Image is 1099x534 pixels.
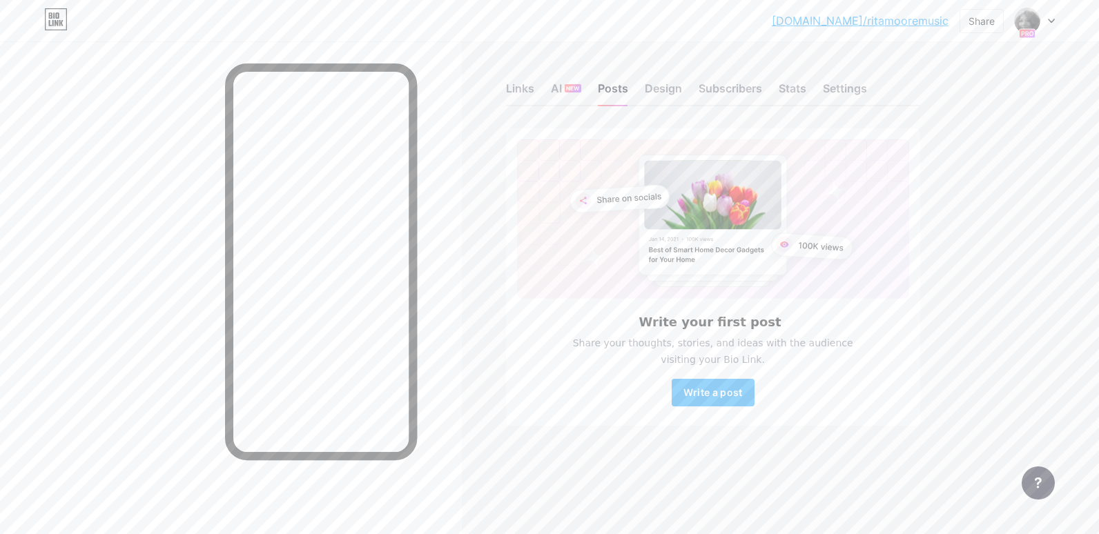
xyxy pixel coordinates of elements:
div: Settings [823,80,867,105]
h6: Write your first post [639,315,781,329]
div: Design [645,80,682,105]
div: Subscribers [699,80,762,105]
div: Links [506,80,534,105]
div: Share [969,14,995,28]
div: AI [551,80,581,105]
a: [DOMAIN_NAME]/ritamooremusic [772,12,949,29]
span: NEW [566,84,579,92]
button: Write a post [672,379,755,406]
div: Posts [598,80,628,105]
div: Stats [779,80,806,105]
span: Share your thoughts, stories, and ideas with the audience visiting your Bio Link. [556,335,869,368]
span: Write a post [683,386,743,398]
img: ritamooremusic [1014,8,1040,34]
